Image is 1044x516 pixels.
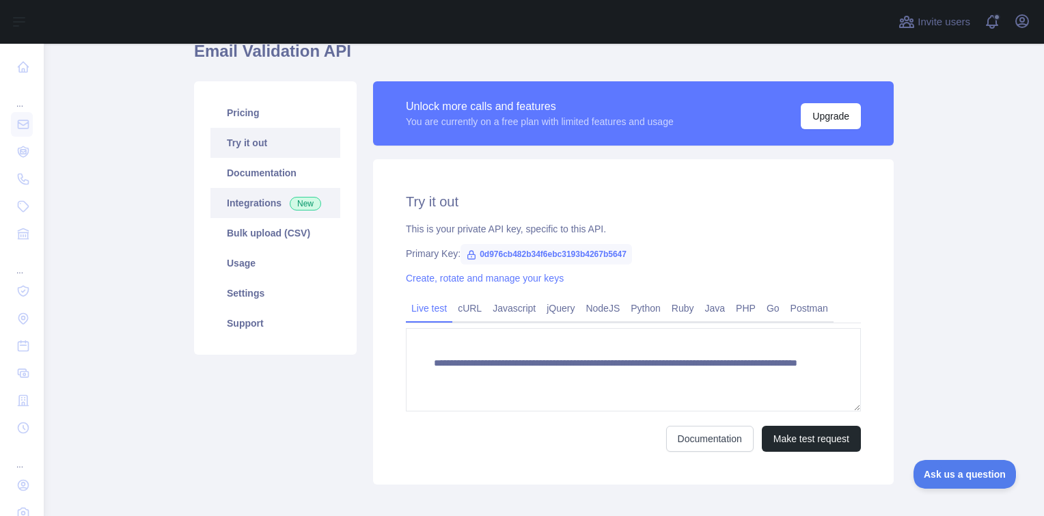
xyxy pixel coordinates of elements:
[918,14,970,30] span: Invite users
[580,297,625,319] a: NodeJS
[290,197,321,211] span: New
[210,188,340,218] a: Integrations New
[210,218,340,248] a: Bulk upload (CSV)
[913,460,1017,489] iframe: Toggle Customer Support
[452,297,487,319] a: cURL
[210,98,340,128] a: Pricing
[406,273,564,284] a: Create, rotate and manage your keys
[11,82,33,109] div: ...
[625,297,666,319] a: Python
[761,297,785,319] a: Go
[210,308,340,338] a: Support
[406,297,452,319] a: Live test
[896,11,973,33] button: Invite users
[801,103,861,129] button: Upgrade
[11,249,33,276] div: ...
[210,278,340,308] a: Settings
[406,247,861,260] div: Primary Key:
[210,128,340,158] a: Try it out
[541,297,580,319] a: jQuery
[700,297,731,319] a: Java
[762,426,861,452] button: Make test request
[666,426,754,452] a: Documentation
[406,222,861,236] div: This is your private API key, specific to this API.
[487,297,541,319] a: Javascript
[785,297,834,319] a: Postman
[666,297,700,319] a: Ruby
[406,192,861,211] h2: Try it out
[406,115,674,128] div: You are currently on a free plan with limited features and usage
[730,297,761,319] a: PHP
[461,244,632,264] span: 0d976cb482b34f6ebc3193b4267b5647
[406,98,674,115] div: Unlock more calls and features
[210,158,340,188] a: Documentation
[11,443,33,470] div: ...
[194,40,894,73] h1: Email Validation API
[210,248,340,278] a: Usage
